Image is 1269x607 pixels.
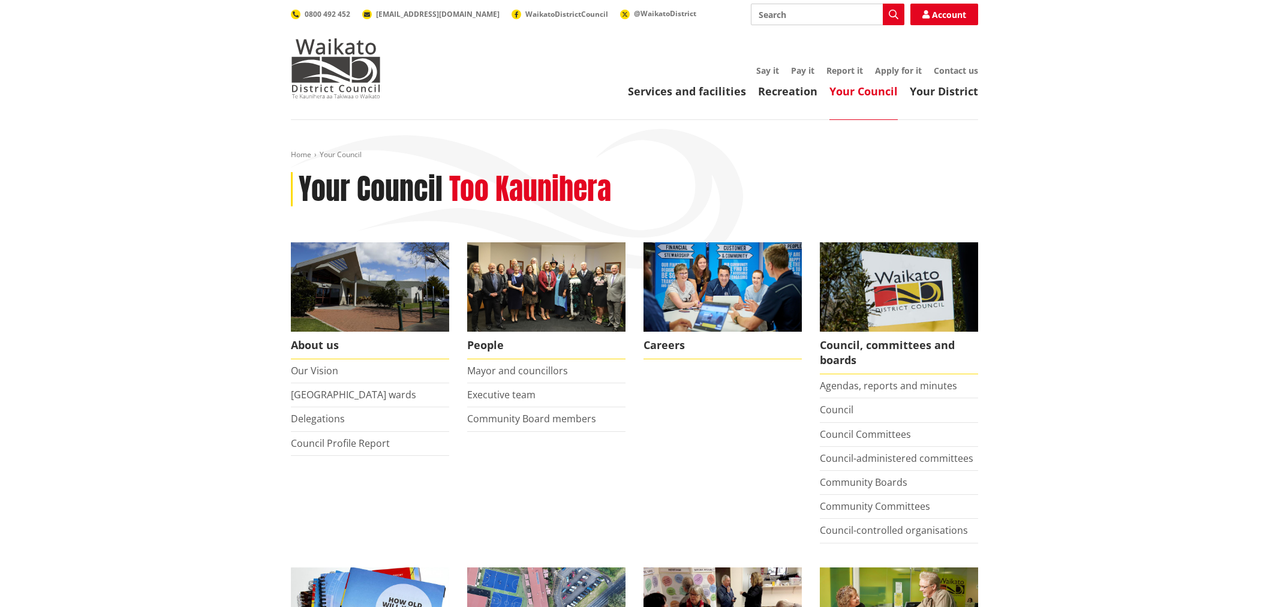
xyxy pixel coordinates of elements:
img: Waikato-District-Council-sign [820,242,978,332]
a: 2022 Council People [467,242,626,359]
span: Careers [643,332,802,359]
span: 0800 492 452 [305,9,350,19]
a: Contact us [934,65,978,76]
a: Report it [826,65,863,76]
a: Council-controlled organisations [820,524,968,537]
a: Agendas, reports and minutes [820,379,957,392]
h2: Too Kaunihera [449,172,611,207]
img: Office staff in meeting - Career page [643,242,802,332]
a: Council Committees [820,428,911,441]
a: Executive team [467,388,536,401]
span: Council, committees and boards [820,332,978,374]
img: Waikato District Council - Te Kaunihera aa Takiwaa o Waikato [291,38,381,98]
a: Our Vision [291,364,338,377]
a: Apply for it [875,65,922,76]
a: Account [910,4,978,25]
a: [GEOGRAPHIC_DATA] wards [291,388,416,401]
h1: Your Council [299,172,443,207]
nav: breadcrumb [291,150,978,160]
a: Waikato-District-Council-sign Council, committees and boards [820,242,978,374]
img: 2022 Council [467,242,626,332]
a: Community Committees [820,500,930,513]
a: Delegations [291,412,345,425]
a: Pay it [791,65,814,76]
a: Your Council [829,84,898,98]
a: @WaikatoDistrict [620,8,696,19]
span: People [467,332,626,359]
a: Council-administered committees [820,452,973,465]
a: Home [291,149,311,160]
a: WDC Building 0015 About us [291,242,449,359]
img: WDC Building 0015 [291,242,449,332]
a: Services and facilities [628,84,746,98]
span: [EMAIL_ADDRESS][DOMAIN_NAME] [376,9,500,19]
span: About us [291,332,449,359]
span: @WaikatoDistrict [634,8,696,19]
a: 0800 492 452 [291,9,350,19]
span: WaikatoDistrictCouncil [525,9,608,19]
input: Search input [751,4,904,25]
a: Council Profile Report [291,437,390,450]
a: Mayor and councillors [467,364,568,377]
a: [EMAIL_ADDRESS][DOMAIN_NAME] [362,9,500,19]
a: Council [820,403,853,416]
a: Say it [756,65,779,76]
a: Community Boards [820,476,907,489]
a: Community Board members [467,412,596,425]
a: Careers [643,242,802,359]
a: WaikatoDistrictCouncil [512,9,608,19]
span: Your Council [320,149,362,160]
a: Recreation [758,84,817,98]
a: Your District [910,84,978,98]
